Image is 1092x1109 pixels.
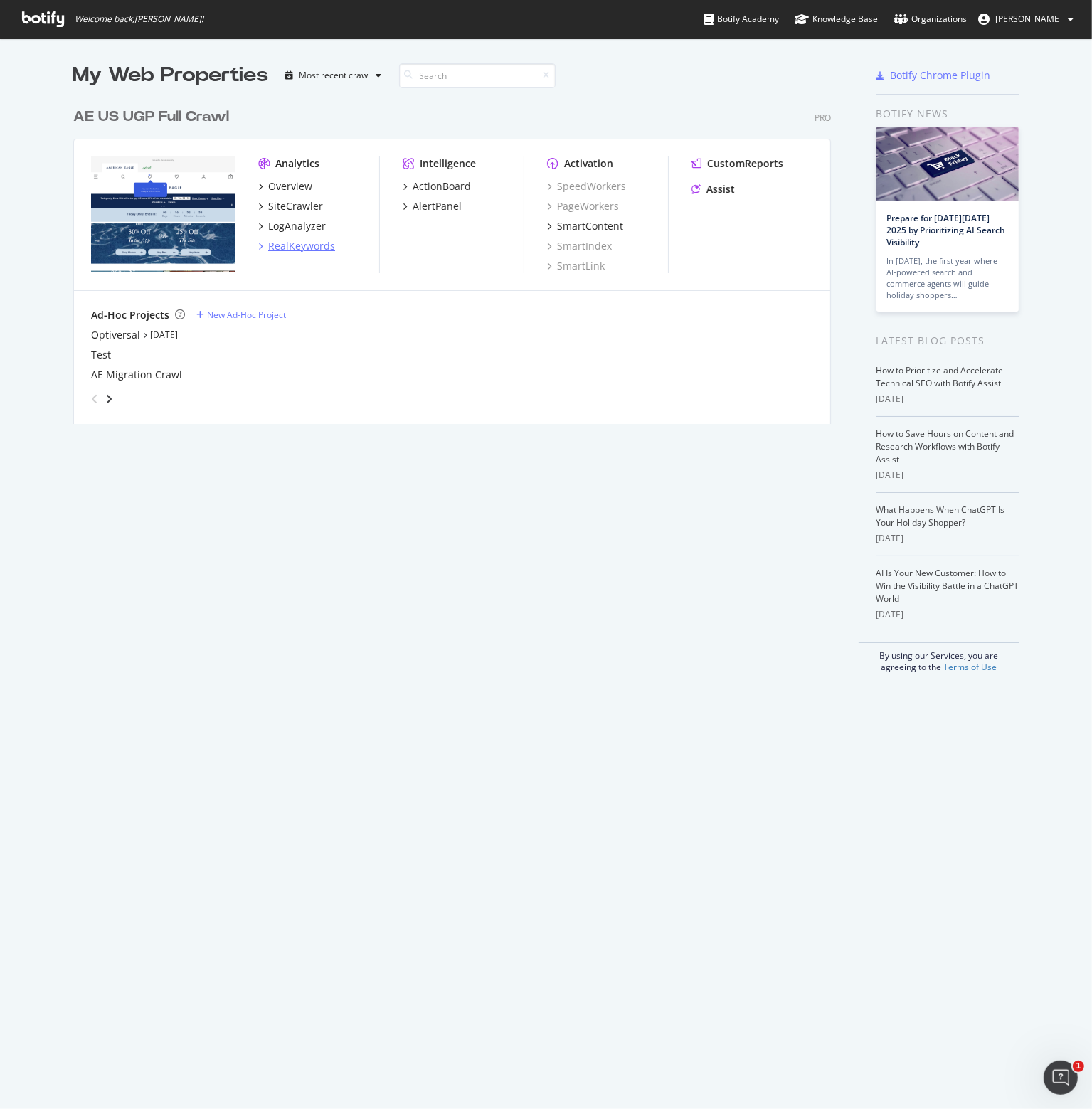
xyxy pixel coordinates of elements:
div: Botify Chrome Plugin [891,68,991,83]
div: SmartContent [557,219,623,233]
div: By using our Services, you are agreeing to the [859,642,1019,673]
div: Analytics [275,156,319,171]
a: Terms of Use [943,661,997,673]
a: SpeedWorkers [547,179,626,193]
div: ActionBoard [413,179,471,193]
button: Most recent crawl [280,64,388,87]
a: [DATE] [150,329,178,341]
div: Latest Blog Posts [876,333,1019,349]
a: Test [91,348,111,362]
div: Knowledge Base [795,12,878,26]
a: SmartIndex [547,239,612,253]
div: AE US UGP Full Crawl [73,107,229,127]
div: Intelligence [420,156,476,171]
a: How to Prioritize and Accelerate Technical SEO with Botify Assist [876,364,1004,389]
div: LogAnalyzer [268,219,326,233]
div: Most recent crawl [299,71,371,80]
div: Assist [706,182,735,196]
div: [DATE] [876,608,1019,621]
a: Optiversal [91,328,140,342]
a: Botify Chrome Plugin [876,68,991,83]
div: [DATE] [876,393,1019,405]
span: 1 [1073,1061,1084,1072]
iframe: Intercom live chat [1044,1061,1078,1095]
div: Ad-Hoc Projects [91,308,169,322]
a: CustomReports [691,156,783,171]
div: My Web Properties [73,61,269,90]
a: SiteCrawler [258,199,323,213]
div: RealKeywords [268,239,335,253]
div: angle-right [104,392,114,406]
a: Prepare for [DATE][DATE] 2025 by Prioritizing AI Search Visibility [887,212,1006,248]
a: ActionBoard [403,179,471,193]
div: Botify news [876,106,1019,122]
span: Eric Hammond [995,13,1062,25]
img: www.ae.com [91,156,235,272]
div: [DATE] [876,532,1019,545]
a: What Happens When ChatGPT Is Your Holiday Shopper? [876,504,1005,529]
div: Overview [268,179,312,193]
div: CustomReports [707,156,783,171]
a: SmartContent [547,219,623,233]
div: New Ad-Hoc Project [207,309,286,321]
button: [PERSON_NAME] [967,8,1085,31]
a: AE US UGP Full Crawl [73,107,235,127]
a: AI Is Your New Customer: How to Win the Visibility Battle in a ChatGPT World [876,567,1019,605]
div: SiteCrawler [268,199,323,213]
a: New Ad-Hoc Project [196,309,286,321]
input: Search [399,63,556,88]
a: Overview [258,179,312,193]
div: angle-left [85,388,104,410]
a: SmartLink [547,259,605,273]
a: AE Migration Crawl [91,368,182,382]
div: [DATE] [876,469,1019,482]
div: In [DATE], the first year where AI-powered search and commerce agents will guide holiday shoppers… [887,255,1008,301]
img: Prepare for Black Friday 2025 by Prioritizing AI Search Visibility [876,127,1019,201]
div: Botify Academy [704,12,779,26]
div: Activation [564,156,613,171]
span: Welcome back, [PERSON_NAME] ! [75,14,203,25]
div: Organizations [894,12,967,26]
a: PageWorkers [547,199,619,213]
div: AlertPanel [413,199,462,213]
a: AlertPanel [403,199,462,213]
a: RealKeywords [258,239,335,253]
a: LogAnalyzer [258,219,326,233]
a: How to Save Hours on Content and Research Workflows with Botify Assist [876,428,1014,465]
div: Pro [815,112,831,124]
div: grid [73,90,842,424]
a: Assist [691,182,735,196]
